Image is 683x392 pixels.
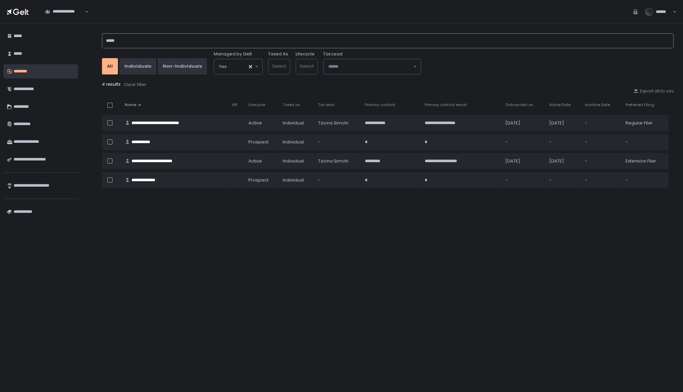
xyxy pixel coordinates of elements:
button: Clear filter [123,81,147,88]
button: Non-Individuals [158,58,207,74]
span: Select [272,63,286,69]
div: - [585,158,617,164]
div: 4 results [102,81,673,88]
span: Select [300,63,314,69]
div: - [585,139,617,145]
span: Primary contact email [425,102,467,107]
span: Lifecycle [248,102,265,107]
button: Export all to csv [633,88,673,94]
span: Tax lead [318,102,334,107]
div: Search for option [323,59,421,74]
input: Search for option [227,63,248,70]
div: Tziona Simchi [318,158,356,164]
div: [DATE] [549,120,577,126]
input: Search for option [45,15,84,21]
div: Tziona Simchi [318,120,356,126]
div: - [505,177,541,183]
div: - [318,139,356,145]
div: [DATE] [549,158,577,164]
span: active [248,158,262,164]
div: Individuals [124,63,151,69]
div: - [585,120,617,126]
span: Inactive Date [585,102,610,107]
div: - [625,139,664,145]
span: Onboarded on [505,102,533,107]
div: - [505,139,541,145]
span: prospect [248,177,268,183]
div: - [625,177,664,183]
div: Search for option [214,59,262,74]
div: Individual [283,177,310,183]
div: [DATE] [505,120,541,126]
span: Primary contact [365,102,395,107]
span: Name [125,102,136,107]
label: Taxed As [268,51,288,57]
div: - [585,177,617,183]
label: Lifecycle [296,51,315,57]
input: Search for option [328,63,413,70]
span: Yes [219,63,227,70]
div: - [549,139,577,145]
div: Non-Individuals [163,63,202,69]
span: Taxed as [283,102,300,107]
span: Managed by Gelt [214,51,252,57]
button: All [102,58,118,74]
div: Regular Filer [625,120,664,126]
span: Active Date [549,102,570,107]
div: Extension Filer [625,158,664,164]
div: Individual [283,158,310,164]
span: Tax Lead [323,51,343,57]
div: Individual [283,120,310,126]
span: active [248,120,262,126]
div: [DATE] [505,158,541,164]
div: Search for option [41,5,88,19]
div: - [549,177,577,183]
div: - [318,177,356,183]
div: Clear filter [124,82,146,88]
div: All [107,63,113,69]
span: VIP [232,102,237,107]
span: prospect [248,139,268,145]
div: Individual [283,139,310,145]
button: Individuals [119,58,156,74]
button: Clear Selected [249,65,252,68]
span: Preferred Filing [625,102,654,107]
